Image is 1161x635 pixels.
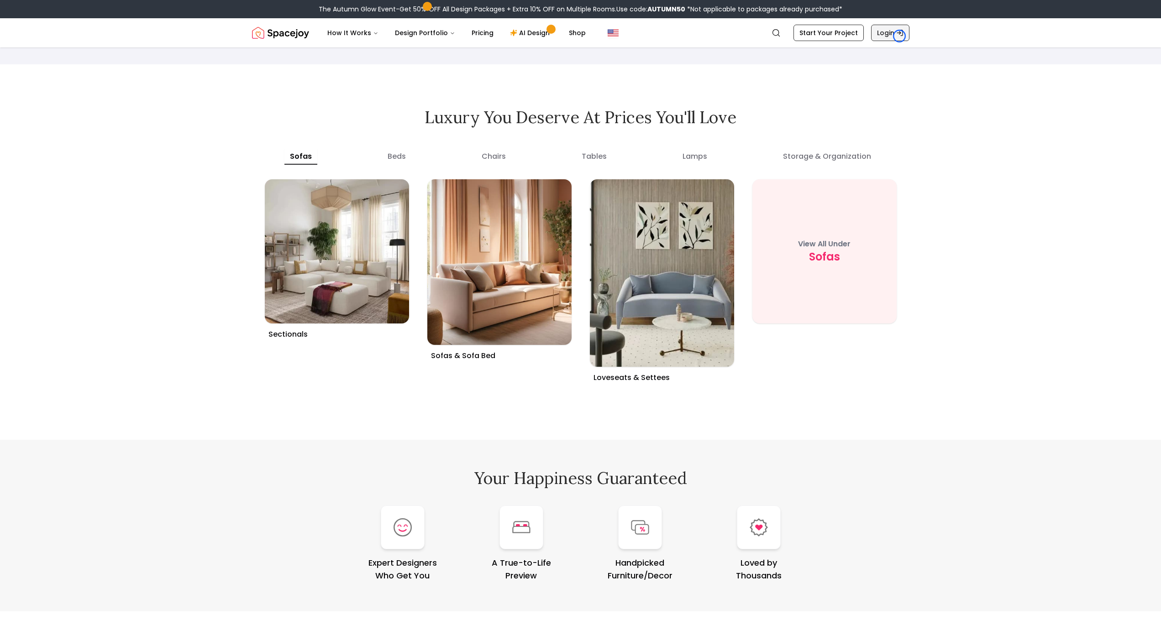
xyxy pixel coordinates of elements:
img: United States [608,27,619,38]
h2: Your Happiness Guaranteed [252,469,909,487]
nav: Main [320,24,593,42]
a: Loveseats & SetteesLoveseats & Settees [584,174,740,389]
button: sofas [284,148,317,165]
button: storage & organization [778,148,877,165]
img: Expert Designers<br/>Who Get You [394,518,412,536]
a: Login [871,25,909,41]
img: Sofas & Sofa Bed [427,179,572,345]
b: AUTUMN50 [647,5,685,14]
span: Use code: [616,5,685,14]
h3: Sofas & Sofa Bed [427,345,572,361]
p: View All Under [798,239,851,250]
span: sofas [809,250,840,264]
a: Spacejoy [252,24,309,42]
div: The Autumn Glow Event-Get 50% OFF All Design Packages + Extra 10% OFF on Multiple Rooms. [319,5,842,14]
img: Loveseats & Settees [590,179,734,367]
button: chairs [476,148,511,165]
div: A True-to-Life Preview [466,557,577,582]
img: Sectionals [265,179,409,323]
div: Loved by Thousands [703,557,814,582]
h3: Sectionals [265,323,409,340]
div: Handpicked Furniture/Decor [584,557,696,582]
img: Handpicked<br/>Furniture/Decor [631,520,649,535]
button: Design Portfolio [388,24,462,42]
span: *Not applicable to packages already purchased* [685,5,842,14]
a: Shop [562,24,593,42]
img: Spacejoy Logo [252,24,309,42]
h2: Luxury you deserve at prices you'll love [252,108,909,126]
button: How It Works [320,24,386,42]
nav: Global [252,18,909,47]
button: beds [382,148,411,165]
img: Loved by<br/>Thousands [750,518,768,536]
a: AI Design [503,24,560,42]
h3: Loveseats & Settees [590,367,734,383]
a: Sofas & Sofa BedSofas & Sofa Bed [422,174,577,367]
button: tables [576,148,612,165]
a: View All Undersofas [747,174,902,389]
a: Start Your Project [793,25,864,41]
img: A True-to-Life<br/>Preview [512,521,531,533]
a: SectionalsSectionals [259,174,415,345]
button: lamps [677,148,713,165]
div: Expert Designers Who Get You [347,557,458,582]
a: Pricing [464,24,501,42]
